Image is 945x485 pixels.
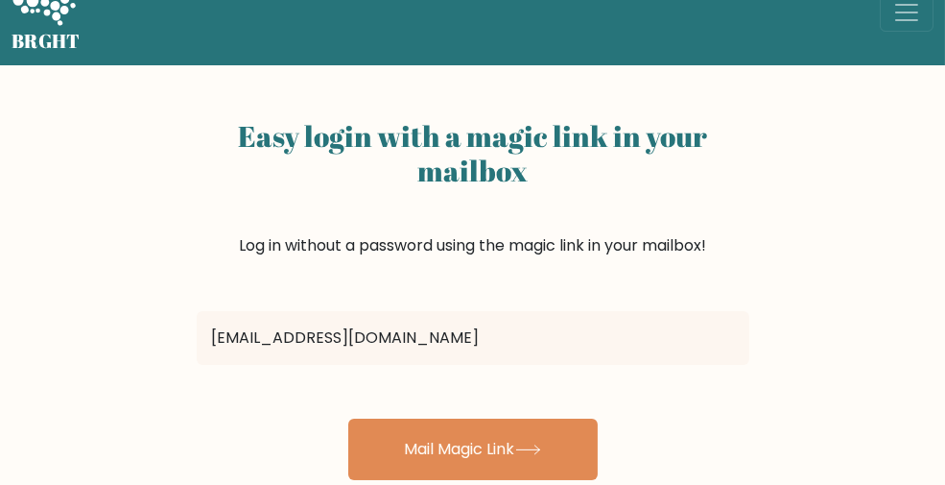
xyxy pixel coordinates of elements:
[12,30,81,53] h5: BRGHT
[197,111,749,303] div: Log in without a password using the magic link in your mailbox!
[348,419,598,480] button: Mail Magic Link
[197,119,749,188] h2: Easy login with a magic link in your mailbox
[197,311,749,365] input: Email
